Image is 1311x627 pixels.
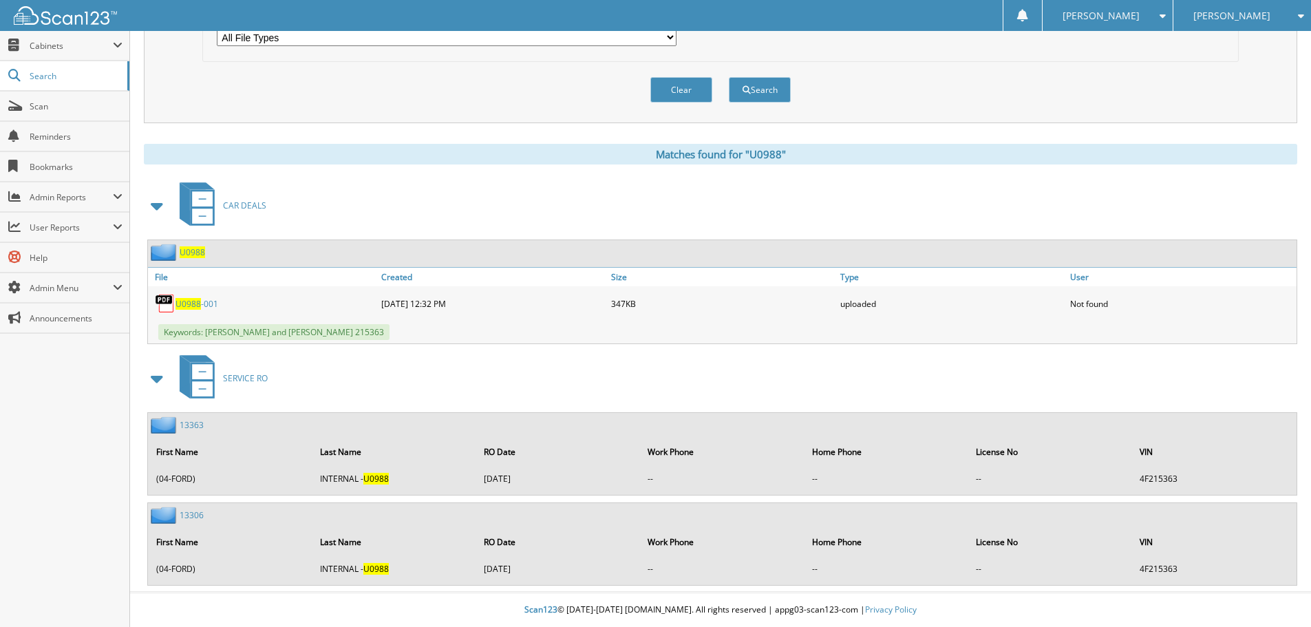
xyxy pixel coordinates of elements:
th: First Name [149,528,312,556]
td: -- [641,467,803,490]
span: [PERSON_NAME] [1193,12,1270,20]
a: Size [608,268,838,286]
span: SERVICE RO [223,372,268,384]
a: SERVICE RO [171,351,268,405]
a: User [1067,268,1297,286]
th: Work Phone [641,438,803,466]
span: Admin Reports [30,191,113,203]
a: File [148,268,378,286]
span: U0988 [363,563,389,575]
td: (04-FORD) [149,467,312,490]
th: Home Phone [805,528,968,556]
th: License No [969,528,1131,556]
a: U0988-001 [175,298,218,310]
td: (04-FORD) [149,557,312,580]
button: Clear [650,77,712,103]
img: folder2.png [151,416,180,434]
span: U0988 [175,298,201,310]
td: -- [969,467,1131,490]
a: Privacy Policy [865,604,917,615]
a: Type [837,268,1067,286]
img: scan123-logo-white.svg [14,6,117,25]
td: -- [805,557,968,580]
div: uploaded [837,290,1067,317]
div: 347KB [608,290,838,317]
a: 13363 [180,419,204,431]
a: 13306 [180,509,204,521]
span: Scan [30,100,122,112]
th: VIN [1133,528,1295,556]
th: RO Date [477,438,639,466]
iframe: Chat Widget [1242,561,1311,627]
span: CAR DEALS [223,200,266,211]
span: Announcements [30,312,122,324]
a: U0988 [180,246,205,258]
img: folder2.png [151,244,180,261]
span: Keywords: [PERSON_NAME] and [PERSON_NAME] 215363 [158,324,390,340]
span: User Reports [30,222,113,233]
span: Cabinets [30,40,113,52]
td: [DATE] [477,557,639,580]
th: Home Phone [805,438,968,466]
span: Bookmarks [30,161,122,173]
span: Help [30,252,122,264]
button: Search [729,77,791,103]
th: License No [969,438,1131,466]
div: Not found [1067,290,1297,317]
th: Last Name [313,528,476,556]
td: -- [641,557,803,580]
div: © [DATE]-[DATE] [DOMAIN_NAME]. All rights reserved | appg03-scan123-com | [130,593,1311,627]
span: Admin Menu [30,282,113,294]
span: Search [30,70,120,82]
span: Reminders [30,131,122,142]
a: CAR DEALS [171,178,266,233]
td: 4F215363 [1133,557,1295,580]
img: PDF.png [155,293,175,314]
a: Created [378,268,608,286]
td: [DATE] [477,467,639,490]
div: Matches found for "U0988" [144,144,1297,164]
td: -- [805,467,968,490]
th: Work Phone [641,528,803,556]
span: U0988 [363,473,389,485]
span: Scan123 [524,604,557,615]
th: RO Date [477,528,639,556]
td: 4F215363 [1133,467,1295,490]
div: [DATE] 12:32 PM [378,290,608,317]
td: -- [969,557,1131,580]
td: INTERNAL - [313,467,476,490]
th: VIN [1133,438,1295,466]
th: First Name [149,438,312,466]
img: folder2.png [151,507,180,524]
th: Last Name [313,438,476,466]
span: [PERSON_NAME] [1063,12,1140,20]
td: INTERNAL - [313,557,476,580]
